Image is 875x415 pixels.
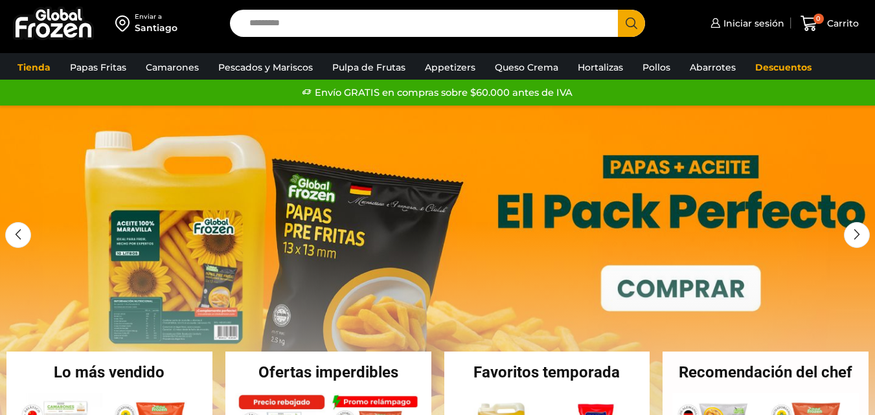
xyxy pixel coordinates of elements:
[135,12,177,21] div: Enviar a
[139,55,205,80] a: Camarones
[663,365,869,380] h2: Recomendación del chef
[824,17,859,30] span: Carrito
[488,55,565,80] a: Queso Crema
[5,222,31,248] div: Previous slide
[720,17,784,30] span: Iniciar sesión
[115,12,135,34] img: address-field-icon.svg
[749,55,818,80] a: Descuentos
[813,14,824,24] span: 0
[707,10,784,36] a: Iniciar sesión
[212,55,319,80] a: Pescados y Mariscos
[571,55,630,80] a: Hortalizas
[11,55,57,80] a: Tienda
[636,55,677,80] a: Pollos
[418,55,482,80] a: Appetizers
[225,365,431,380] h2: Ofertas imperdibles
[6,365,212,380] h2: Lo más vendido
[326,55,412,80] a: Pulpa de Frutas
[797,8,862,39] a: 0 Carrito
[844,222,870,248] div: Next slide
[444,365,650,380] h2: Favoritos temporada
[618,10,645,37] button: Search button
[683,55,742,80] a: Abarrotes
[135,21,177,34] div: Santiago
[63,55,133,80] a: Papas Fritas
